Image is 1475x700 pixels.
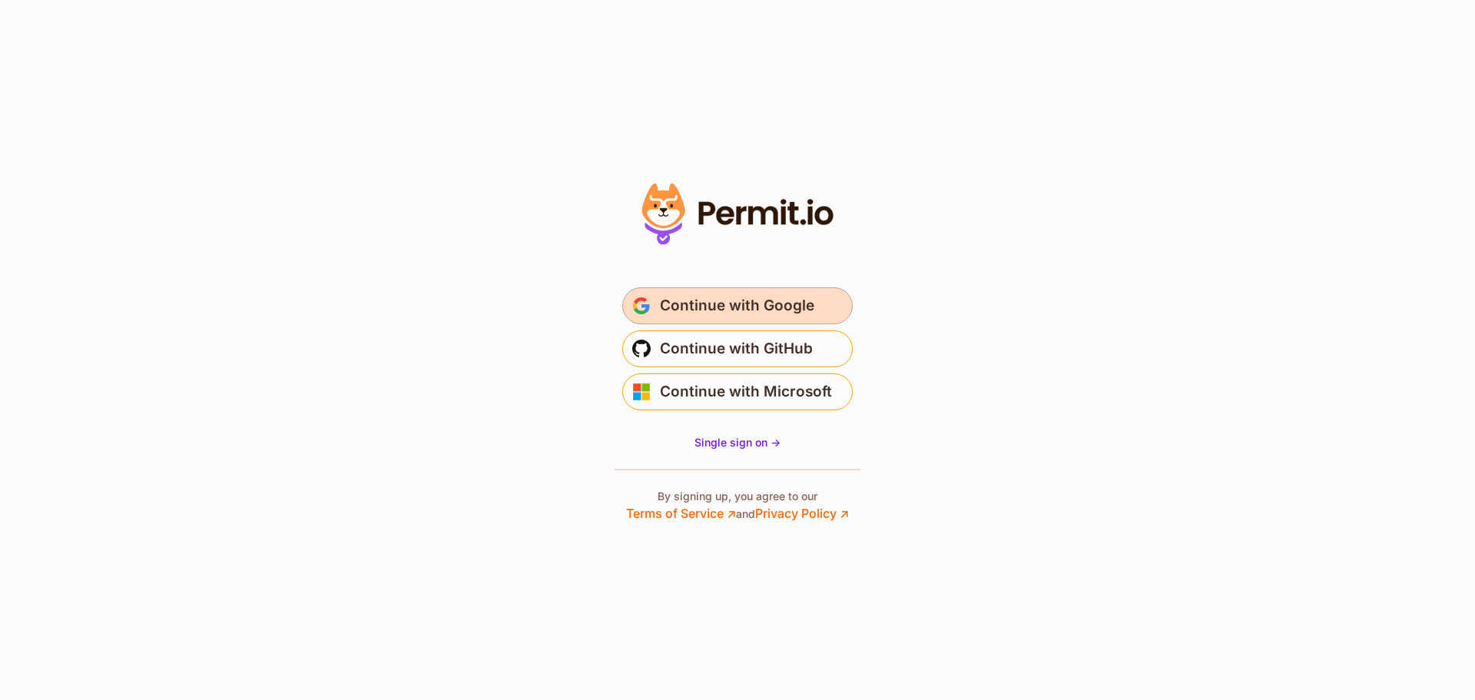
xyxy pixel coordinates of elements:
a: Single sign on -> [694,435,781,450]
button: Continue with GitHub [622,330,853,367]
a: Terms of Service ↗ [626,506,736,521]
span: Continue with Microsoft [660,380,832,404]
button: Continue with Microsoft [622,373,853,410]
span: Single sign on -> [694,436,781,449]
p: By signing up, you agree to our and [626,489,849,523]
span: Continue with Google [660,294,814,318]
a: Privacy Policy ↗ [755,506,849,521]
button: Continue with Google [622,287,853,324]
span: Continue with GitHub [660,337,813,361]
